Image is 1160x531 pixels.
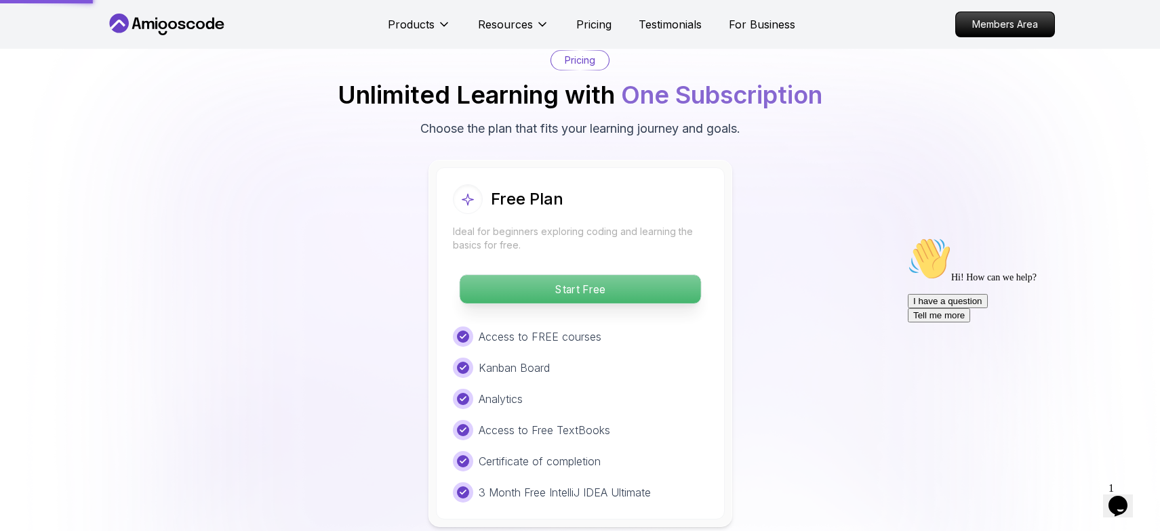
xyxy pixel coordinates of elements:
p: Start Free [460,275,700,303]
div: 👋Hi! How can we help?I have a questionTell me more [5,5,249,91]
a: Start Free [453,282,708,296]
p: Choose the plan that fits your learning journey and goals. [420,119,740,138]
p: Access to Free TextBooks [479,422,610,438]
p: Members Area [956,12,1054,37]
p: Analytics [479,391,523,407]
p: Kanban Board [479,360,550,376]
a: Pricing [576,16,612,33]
span: One Subscription [621,80,822,110]
iframe: chat widget [902,232,1146,470]
button: I have a question [5,62,85,77]
button: Tell me more [5,77,68,91]
a: For Business [729,16,795,33]
h2: Free Plan [491,188,563,210]
p: Resources [478,16,533,33]
h2: Unlimited Learning with [338,81,822,108]
p: Ideal for beginners exploring coding and learning the basics for free. [453,225,708,252]
iframe: chat widget [1103,477,1146,517]
p: 3 Month Free IntelliJ IDEA Ultimate [479,484,651,501]
span: Hi! How can we help? [5,41,134,51]
p: Products [388,16,435,33]
a: Testimonials [639,16,702,33]
p: Certificate of completion [479,453,601,469]
p: Pricing [565,54,595,67]
button: Start Free [459,274,701,304]
button: Resources [478,16,549,43]
a: Members Area [955,12,1055,37]
button: Products [388,16,451,43]
img: :wave: [5,5,49,49]
p: Access to FREE courses [479,328,601,345]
